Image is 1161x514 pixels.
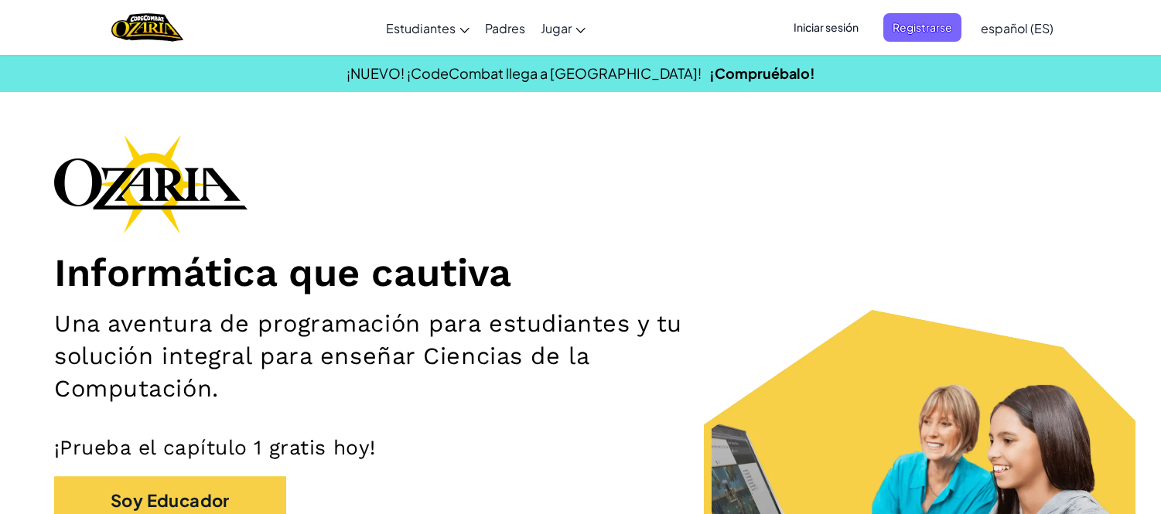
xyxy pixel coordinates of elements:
span: Jugar [541,20,572,36]
span: Estudiantes [386,20,456,36]
a: Padres [477,7,533,49]
h1: Informática que cautiva [54,249,1107,297]
a: español (ES) [973,7,1061,49]
a: Ozaria by CodeCombat logo [111,12,183,43]
h2: Una aventura de programación para estudiantes y tu solución integral para enseñar Ciencias de la ... [54,308,760,404]
button: Iniciar sesión [784,13,868,42]
span: español (ES) [981,20,1053,36]
a: Jugar [533,7,593,49]
button: Registrarse [883,13,961,42]
p: ¡Prueba el capítulo 1 gratis hoy! [54,435,1107,461]
img: Home [111,12,183,43]
img: Ozaria branding logo [54,134,248,233]
a: Estudiantes [378,7,477,49]
a: ¡Compruébalo! [709,64,815,82]
span: ¡NUEVO! ¡CodeCombat llega a [GEOGRAPHIC_DATA]! [347,64,702,82]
